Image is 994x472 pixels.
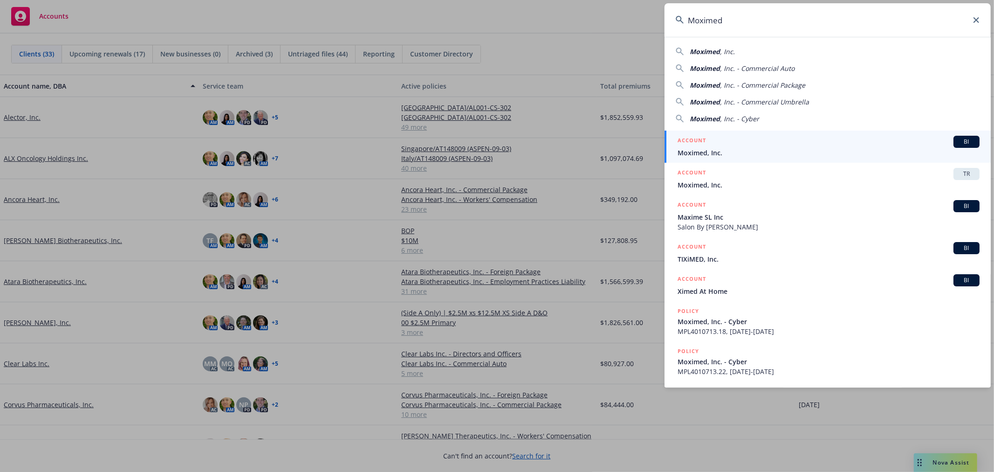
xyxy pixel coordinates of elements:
[678,200,706,211] h5: ACCOUNT
[665,382,991,422] a: POLICY
[678,367,980,376] span: MPL4010713.22, [DATE]-[DATE]
[957,244,976,252] span: BI
[665,131,991,163] a: ACCOUNTBIMoximed, Inc.
[678,326,980,336] span: MPL4010713.18, [DATE]-[DATE]
[678,357,980,367] span: Moximed, Inc. - Cyber
[690,81,720,90] span: Moximed
[678,222,980,232] span: Salon By [PERSON_NAME]
[690,64,720,73] span: Moximed
[720,81,805,90] span: , Inc. - Commercial Package
[678,168,706,179] h5: ACCOUNT
[957,202,976,210] span: BI
[665,269,991,301] a: ACCOUNTBIXimed At Home
[720,47,735,56] span: , Inc.
[678,148,980,158] span: Moximed, Inc.
[957,276,976,285] span: BI
[665,237,991,269] a: ACCOUNTBITIXiMED, Inc.
[678,274,706,285] h5: ACCOUNT
[678,387,699,396] h5: POLICY
[720,64,795,73] span: , Inc. - Commercial Auto
[678,254,980,264] span: TIXiMED, Inc.
[690,97,720,106] span: Moximed
[678,306,699,316] h5: POLICY
[678,180,980,190] span: Moximed, Inc.
[665,301,991,341] a: POLICYMoximed, Inc. - CyberMPL4010713.18, [DATE]-[DATE]
[720,114,759,123] span: , Inc. - Cyber
[678,242,706,253] h5: ACCOUNT
[665,3,991,37] input: Search...
[957,170,976,178] span: TR
[690,47,720,56] span: Moximed
[678,212,980,222] span: Maxime SL Inc
[678,136,706,147] h5: ACCOUNT
[665,341,991,382] a: POLICYMoximed, Inc. - CyberMPL4010713.22, [DATE]-[DATE]
[665,195,991,237] a: ACCOUNTBIMaxime SL IncSalon By [PERSON_NAME]
[678,286,980,296] span: Ximed At Home
[690,114,720,123] span: Moximed
[678,347,699,356] h5: POLICY
[678,317,980,326] span: Moximed, Inc. - Cyber
[957,138,976,146] span: BI
[665,163,991,195] a: ACCOUNTTRMoximed, Inc.
[720,97,809,106] span: , Inc. - Commercial Umbrella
